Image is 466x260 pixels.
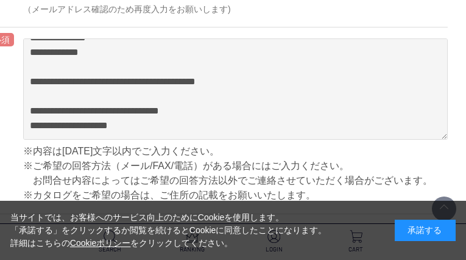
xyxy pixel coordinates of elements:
[10,211,327,250] div: 当サイトでは、お客様へのサービス向上のためにCookieを使用します。 「承諾する」をクリックするか閲覧を続けるとCookieに同意したことになります。 詳細はこちらの をクリックしてください。
[70,238,131,248] a: Cookieポリシー
[33,173,448,188] p: お問合せ内容によってはご希望の回答方法以外でご連絡させていただく場合がございます。
[23,144,448,159] p: ※内容は[DATE]文字以内でご入力ください。
[23,188,448,203] p: ※カタログをご希望の場合は、ご住所の記載をお願いいたします。
[23,159,448,173] p: ※ご希望の回答方法（メール/FAX/電話）がある場合にはご入力ください。
[23,3,448,16] div: （メールアドレス確認のため再度入力をお願いします)
[395,220,456,241] div: 承諾する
